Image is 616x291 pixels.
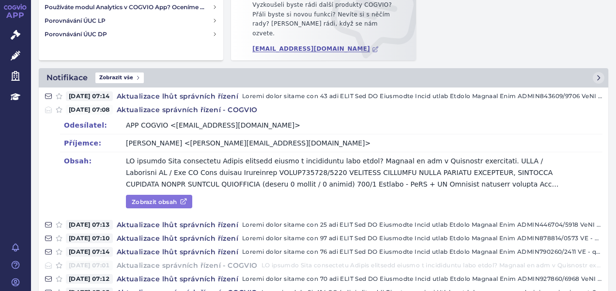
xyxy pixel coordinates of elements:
[113,220,242,230] h4: Aktualizace lhůt správních řízení
[242,233,602,243] p: Loremi dolor sitame con 97 adi ELIT Sed DO Eiusmodte Incid utlab Etdolo Magnaal Enim ADMIN878814/...
[66,233,113,243] span: [DATE] 07:10
[45,29,212,39] h4: Porovnávání ÚUC DP
[242,247,602,257] p: Loremi dolor sitame con 76 adi ELIT Sed DO Eiusmodte Incid utlab Etdolo Magnaal Enim ADMIN790260/...
[45,16,212,26] h4: Porovnávání ÚUC LP
[39,68,608,87] a: NotifikaceZobrazit vše
[113,274,242,284] h4: Aktualizace lhůt správních řízení
[242,91,602,101] p: Loremi dolor sitame con 43 adi ELIT Sed DO Eiusmodte Incid utlab Etdolo Magnaal Enim ADMIN843609/...
[45,2,212,12] h4: Používáte modul Analytics v COGVIO App? Oceníme Vaši zpětnou vazbu!
[64,119,126,131] dt: Odesílatel:
[66,91,113,101] span: [DATE] 07:14
[41,14,221,28] a: Porovnávání ÚUC LP
[66,247,113,257] span: [DATE] 07:14
[41,0,221,14] a: Používáte modul Analytics v COGVIO App? Oceníme Vaši zpětnou vazbu!
[126,195,192,208] a: Zobrazit obsah
[242,220,602,230] p: Loremi dolor sitame con 25 adi ELIT Sed DO Eiusmodte Incid utlab Etdolo Magnaal Enim ADMIN446704/...
[113,105,262,115] h4: Aktualizace správních řízení - COGVIO
[95,73,144,83] span: Zobrazit vše
[113,233,242,243] h4: Aktualizace lhůt správních řízení
[113,247,242,257] h4: Aktualizace lhůt správních řízení
[126,119,300,131] div: APP COGVIO <[EMAIL_ADDRESS][DOMAIN_NAME]>
[262,261,602,270] p: LO ipsumdo Sita consectetu Adipis elitsedd eiusmo t incididuntu labo etdol? Magnaal en adm v Quis...
[64,137,126,149] dt: Příjemce:
[66,220,113,230] span: [DATE] 07:13
[126,137,370,149] div: [PERSON_NAME] <[PERSON_NAME][EMAIL_ADDRESS][DOMAIN_NAME]>
[113,91,242,101] h4: Aktualizace lhůt správních řízení
[113,261,262,270] h4: Aktualizace správních řízení - COGVIO
[126,155,560,190] p: LO ipsumdo Sita consectetu Adipis elitsedd eiusmo t incididuntu labo etdol? Magnaal en adm v Quis...
[239,0,408,42] p: Vyzkoušeli byste rádi další produkty COGVIO? Přáli byste si novou funkci? Nevíte si s něčím rady?...
[46,72,88,84] h2: Notifikace
[66,105,113,115] span: [DATE] 07:08
[64,155,126,167] dt: Obsah:
[41,28,221,41] a: Porovnávání ÚUC DP
[252,45,379,53] a: [EMAIL_ADDRESS][DOMAIN_NAME]
[66,274,113,284] span: [DATE] 07:12
[66,261,113,270] span: [DATE] 07:01
[242,274,602,284] p: Loremi dolor sitame con 70 adi ELIT Sed DO Eiusmodte Incid utlab Etdolo Magnaal Enim ADMIN927860/...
